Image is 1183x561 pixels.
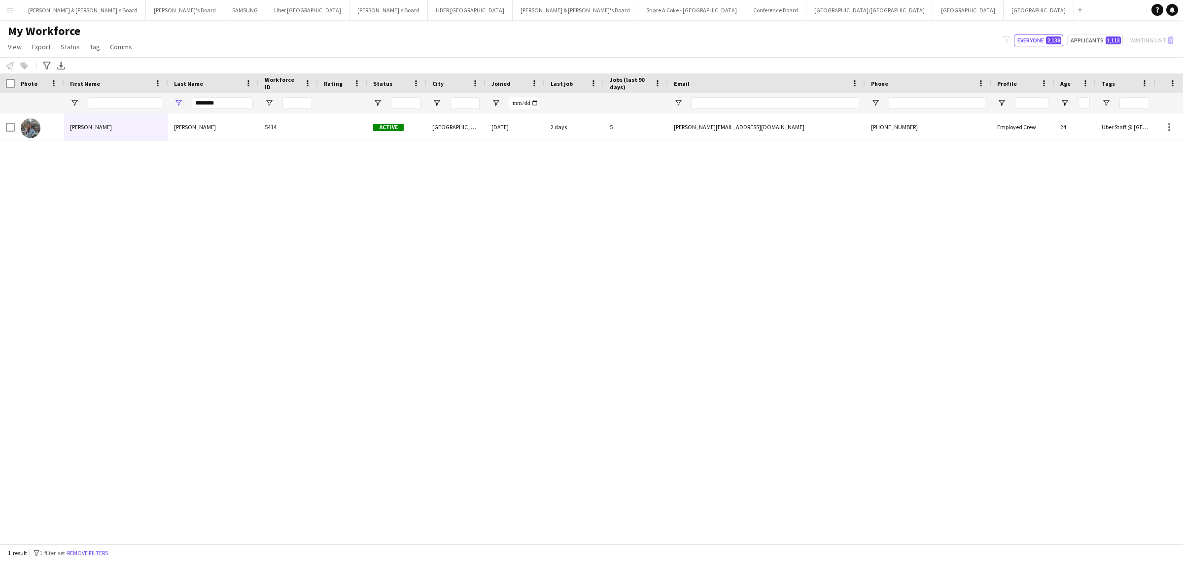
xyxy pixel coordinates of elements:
span: Phone [871,80,888,87]
span: Status [61,42,80,51]
button: [PERSON_NAME] & [PERSON_NAME]'s Board [20,0,146,20]
input: Tags Filter Input [1119,97,1149,109]
span: 1,113 [1106,36,1121,44]
span: Tag [90,42,100,51]
button: [PERSON_NAME] & [PERSON_NAME]'s Board [513,0,638,20]
button: Everyone2,138 [1014,35,1063,46]
input: City Filter Input [450,97,480,109]
div: Employed Crew [991,113,1054,140]
span: Jobs (last 90 days) [610,76,650,91]
button: Open Filter Menu [1060,99,1069,107]
a: View [4,40,26,53]
span: 2,138 [1046,36,1061,44]
span: Rating [324,80,343,87]
a: Comms [106,40,136,53]
div: Uber Staff @ [GEOGRAPHIC_DATA] [1096,113,1155,140]
span: Age [1060,80,1071,87]
span: Workforce ID [265,76,300,91]
input: Profile Filter Input [1015,97,1048,109]
button: Share A Coke - [GEOGRAPHIC_DATA] [638,0,745,20]
span: Last Name [174,80,203,87]
button: [GEOGRAPHIC_DATA] [933,0,1004,20]
span: View [8,42,22,51]
button: Open Filter Menu [174,99,183,107]
button: Open Filter Menu [265,99,274,107]
div: 2 days [545,113,604,140]
div: [GEOGRAPHIC_DATA] [426,113,486,140]
div: 5414 [259,113,318,140]
div: [PHONE_NUMBER] [865,113,991,140]
span: Tags [1102,80,1115,87]
button: Conference Board [745,0,806,20]
input: Workforce ID Filter Input [282,97,312,109]
button: Open Filter Menu [674,99,683,107]
div: [DATE] [486,113,545,140]
span: First Name [70,80,100,87]
button: Remove filters [65,548,110,559]
span: Joined [491,80,511,87]
button: [PERSON_NAME]'s Board [146,0,224,20]
input: Age Filter Input [1078,97,1090,109]
a: Export [28,40,55,53]
img: vrushali devlekar [21,118,40,138]
span: Email [674,80,690,87]
span: Profile [997,80,1017,87]
input: Last Name Filter Input [192,97,253,109]
button: [PERSON_NAME]'s Board [349,0,428,20]
button: [GEOGRAPHIC_DATA] [1004,0,1074,20]
a: Tag [86,40,104,53]
div: [PERSON_NAME][EMAIL_ADDRESS][DOMAIN_NAME] [668,113,865,140]
span: My Workforce [8,24,80,38]
button: UBER [GEOGRAPHIC_DATA] [428,0,513,20]
span: Active [373,124,404,131]
span: Export [32,42,51,51]
button: [GEOGRAPHIC_DATA]/[GEOGRAPHIC_DATA] [806,0,933,20]
span: Status [373,80,392,87]
input: Email Filter Input [692,97,859,109]
div: 5 [604,113,668,140]
button: Open Filter Menu [871,99,880,107]
button: Open Filter Menu [373,99,382,107]
app-action-btn: Advanced filters [41,60,53,71]
input: First Name Filter Input [88,97,162,109]
a: Status [57,40,84,53]
span: Last job [551,80,573,87]
button: Open Filter Menu [997,99,1006,107]
input: Status Filter Input [391,97,420,109]
button: Open Filter Menu [70,99,79,107]
div: [PERSON_NAME] [64,113,168,140]
button: SAMSUNG [224,0,266,20]
span: 1 filter set [39,549,65,557]
input: Joined Filter Input [509,97,539,109]
div: [PERSON_NAME] [168,113,259,140]
input: Phone Filter Input [889,97,985,109]
app-action-btn: Export XLSX [55,60,67,71]
button: Open Filter Menu [1102,99,1111,107]
button: Applicants1,113 [1067,35,1123,46]
button: Open Filter Menu [491,99,500,107]
div: 24 [1054,113,1096,140]
span: Comms [110,42,132,51]
span: Photo [21,80,37,87]
button: Uber [GEOGRAPHIC_DATA] [266,0,349,20]
span: City [432,80,444,87]
button: Open Filter Menu [432,99,441,107]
